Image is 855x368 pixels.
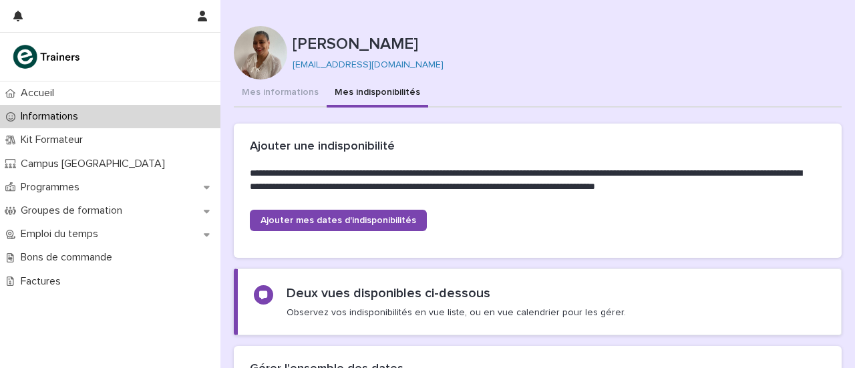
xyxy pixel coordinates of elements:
font: [PERSON_NAME] [293,36,418,52]
a: Ajouter mes dates d'indisponibilités [250,210,427,231]
a: [EMAIL_ADDRESS][DOMAIN_NAME] [293,60,444,69]
span: Ajouter mes dates d'indisponibilités [261,216,416,225]
font: Programmes [21,182,79,192]
font: Accueil [21,87,54,98]
img: K0CqGN7SDeD6s4JG8KQk [11,43,84,70]
font: Informations [21,111,78,122]
h2: Ajouter une indisponibilité [250,140,395,154]
font: Campus [GEOGRAPHIC_DATA] [21,158,165,169]
h2: Deux vues disponibles ci-dessous [287,285,490,301]
font: Emploi du temps [21,228,98,239]
font: Mes indisponibilités [335,87,420,97]
p: Observez vos indisponibilités en vue liste, ou en vue calendrier pour les gérer. [287,307,626,319]
font: Mes informations [242,87,319,97]
font: Factures [21,276,61,287]
font: Bons de commande [21,252,112,262]
font: Groupes de formation [21,205,122,216]
font: Kit Formateur [21,134,83,145]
